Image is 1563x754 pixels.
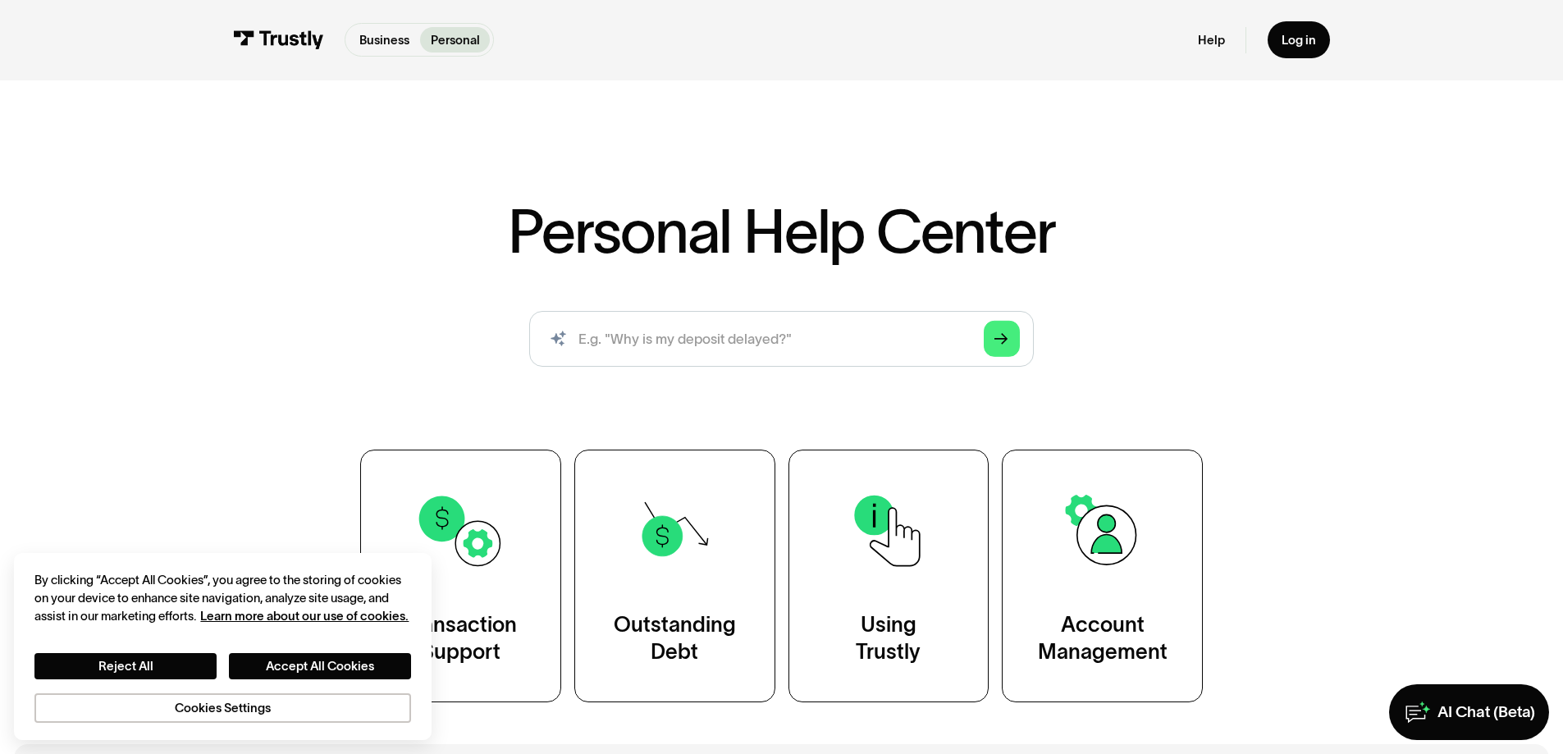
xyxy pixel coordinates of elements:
[34,693,410,723] button: Cookies Settings
[1268,21,1330,58] a: Log in
[360,450,561,701] a: TransactionSupport
[529,311,1034,367] input: search
[1038,611,1168,667] div: Account Management
[431,31,480,49] p: Personal
[788,450,989,701] a: UsingTrustly
[349,27,419,53] a: Business
[508,201,1054,262] h1: Personal Help Center
[1389,684,1549,740] a: AI Chat (Beta)
[404,611,517,667] div: Transaction Support
[420,27,490,53] a: Personal
[574,450,775,701] a: OutstandingDebt
[34,571,410,723] div: Privacy
[200,609,409,623] a: More information about your privacy, opens in a new tab
[529,311,1034,367] form: Search
[614,611,736,667] div: Outstanding Debt
[34,653,217,679] button: Reject All
[34,571,410,626] div: By clicking “Accept All Cookies”, you agree to the storing of cookies on your device to enhance s...
[1282,32,1316,48] div: Log in
[856,611,921,667] div: Using Trustly
[1198,32,1225,48] a: Help
[14,553,432,740] div: Cookie banner
[233,30,323,49] img: Trustly Logo
[229,653,411,679] button: Accept All Cookies
[1002,450,1203,701] a: AccountManagement
[1437,702,1535,723] div: AI Chat (Beta)
[359,31,409,49] p: Business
